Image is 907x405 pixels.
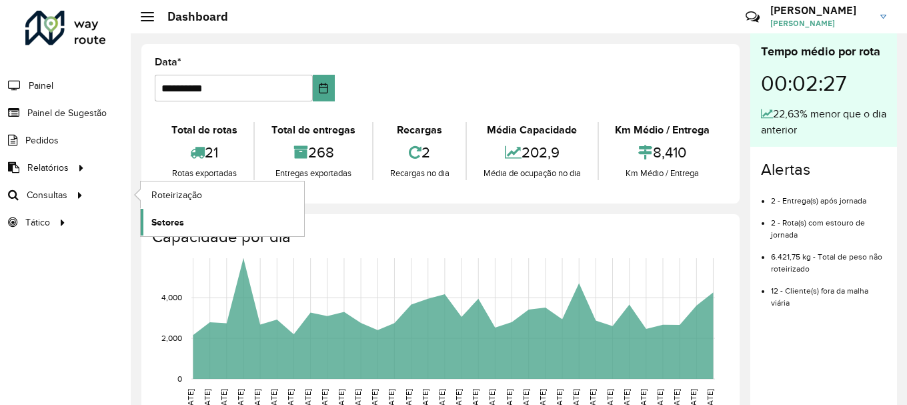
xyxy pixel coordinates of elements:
h4: Alertas [761,160,886,179]
span: [PERSON_NAME] [770,17,870,29]
div: 22,63% menor que o dia anterior [761,106,886,138]
a: Contato Rápido [738,3,767,31]
div: Total de entregas [258,122,368,138]
a: Roteirização [141,181,304,208]
div: 268 [258,138,368,167]
span: Painel de Sugestão [27,106,107,120]
li: 2 - Entrega(s) após jornada [771,185,886,207]
a: Setores [141,209,304,236]
h3: [PERSON_NAME] [770,4,870,17]
div: Km Médio / Entrega [602,167,723,180]
text: 4,000 [161,293,182,302]
button: Choose Date [313,75,335,101]
div: Média de ocupação no dia [470,167,594,180]
span: Consultas [27,188,67,202]
text: 2,000 [161,334,182,342]
div: 00:02:27 [761,61,886,106]
li: 12 - Cliente(s) fora da malha viária [771,275,886,309]
span: Painel [29,79,53,93]
div: 202,9 [470,138,594,167]
div: Tempo médio por rota [761,43,886,61]
h4: Capacidade por dia [152,228,726,247]
div: Total de rotas [158,122,250,138]
li: 2 - Rota(s) com estouro de jornada [771,207,886,241]
li: 6.421,75 kg - Total de peso não roteirizado [771,241,886,275]
span: Roteirização [151,188,202,202]
div: Recargas no dia [377,167,462,180]
div: Recargas [377,122,462,138]
div: Entregas exportadas [258,167,368,180]
span: Relatórios [27,161,69,175]
span: Pedidos [25,133,59,147]
div: Km Médio / Entrega [602,122,723,138]
div: 2 [377,138,462,167]
text: 0 [177,374,182,383]
h2: Dashboard [154,9,228,24]
div: 8,410 [602,138,723,167]
label: Data [155,54,181,70]
div: 21 [158,138,250,167]
div: Rotas exportadas [158,167,250,180]
div: Média Capacidade [470,122,594,138]
span: Tático [25,216,50,230]
span: Setores [151,216,184,230]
